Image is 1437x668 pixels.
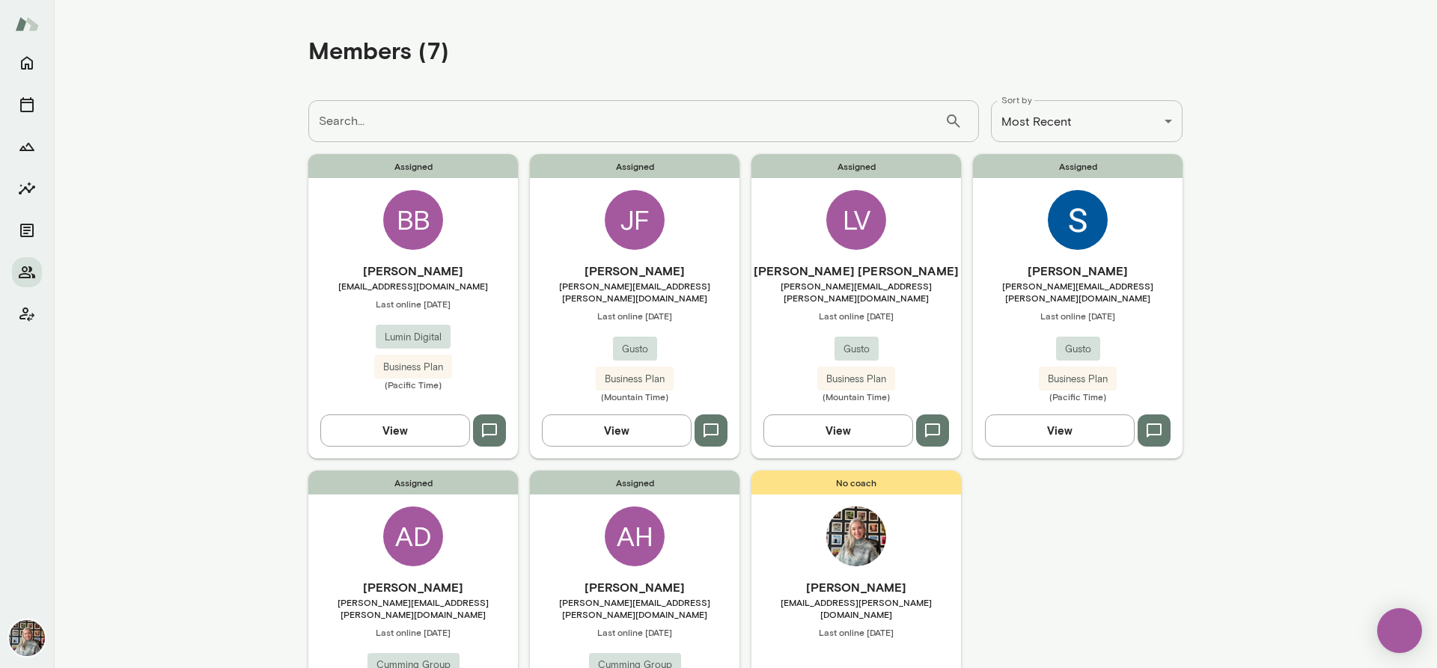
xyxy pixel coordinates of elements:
span: Last online [DATE] [308,298,518,310]
span: Assigned [973,154,1183,178]
button: Home [12,48,42,78]
div: AD [383,506,443,566]
span: Last online [DATE] [973,310,1183,322]
span: [PERSON_NAME][EMAIL_ADDRESS][PERSON_NAME][DOMAIN_NAME] [530,596,739,620]
span: Assigned [308,471,518,494]
h6: [PERSON_NAME] [PERSON_NAME] [751,262,961,280]
div: Most Recent [991,100,1183,142]
span: Assigned [530,154,739,178]
button: Insights [12,174,42,203]
span: Last online [DATE] [530,310,739,322]
span: Last online [DATE] [751,310,961,322]
button: View [542,414,692,446]
span: (Mountain Time) [530,390,739,402]
button: View [985,414,1135,446]
div: JF [605,190,665,250]
div: BB [383,190,443,250]
span: [PERSON_NAME][EMAIL_ADDRESS][PERSON_NAME][DOMAIN_NAME] [751,280,961,304]
span: [EMAIL_ADDRESS][PERSON_NAME][DOMAIN_NAME] [751,596,961,620]
h6: [PERSON_NAME] [308,262,518,280]
button: Documents [12,215,42,245]
span: Business Plan [1039,372,1117,387]
img: Sandra Jirous [1048,190,1108,250]
button: View [320,414,470,446]
h6: [PERSON_NAME] [530,578,739,596]
button: Members [12,257,42,287]
span: Assigned [751,154,961,178]
span: Business Plan [817,372,895,387]
span: Last online [DATE] [308,626,518,638]
h6: [PERSON_NAME] [530,262,739,280]
span: (Mountain Time) [751,390,961,402]
div: AH [605,506,665,566]
span: Last online [DATE] [751,626,961,638]
h6: [PERSON_NAME] [973,262,1183,280]
span: Gusto [613,342,657,357]
h6: [PERSON_NAME] [751,578,961,596]
img: Mento [15,10,39,38]
button: Growth Plan [12,132,42,162]
span: Assigned [308,154,518,178]
span: Gusto [835,342,879,357]
span: Gusto [1056,342,1100,357]
span: [EMAIL_ADDRESS][DOMAIN_NAME] [308,280,518,292]
span: (Pacific Time) [973,390,1183,402]
h6: [PERSON_NAME] [308,578,518,596]
button: View [763,414,913,446]
h4: Members (7) [308,36,449,64]
img: Tricia Maggio [826,506,886,566]
span: [PERSON_NAME][EMAIL_ADDRESS][PERSON_NAME][DOMAIN_NAME] [530,280,739,304]
span: (Pacific Time) [308,379,518,390]
span: Lumin Digital [376,330,451,345]
span: [PERSON_NAME][EMAIL_ADDRESS][PERSON_NAME][DOMAIN_NAME] [973,280,1183,304]
span: Business Plan [374,360,452,375]
span: No coach [751,471,961,494]
img: Tricia Maggio [9,620,45,656]
button: Client app [12,299,42,329]
span: [PERSON_NAME][EMAIL_ADDRESS][PERSON_NAME][DOMAIN_NAME] [308,596,518,620]
span: Assigned [530,471,739,494]
span: Last online [DATE] [530,626,739,638]
span: Business Plan [596,372,674,387]
button: Sessions [12,90,42,120]
div: LV [826,190,886,250]
label: Sort by [1001,94,1032,106]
